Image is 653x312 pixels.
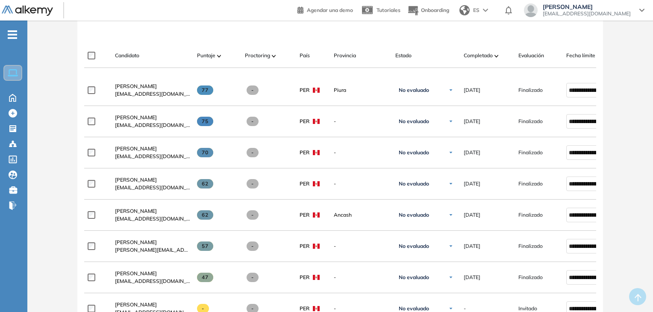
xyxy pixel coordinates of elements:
[464,274,480,281] span: [DATE]
[459,5,470,15] img: world
[115,83,157,89] span: [PERSON_NAME]
[313,150,320,155] img: PER
[399,118,429,125] span: No evaluado
[115,208,157,214] span: [PERSON_NAME]
[115,153,190,160] span: [EMAIL_ADDRESS][DOMAIN_NAME]
[115,270,190,277] a: [PERSON_NAME]
[518,274,543,281] span: Finalizado
[448,150,453,155] img: Ícono de flecha
[464,180,480,188] span: [DATE]
[399,149,429,156] span: No evaluado
[494,55,499,57] img: [missing "en.ARROW_ALT" translation]
[464,149,480,156] span: [DATE]
[313,181,320,186] img: PER
[197,148,214,157] span: 70
[334,118,388,125] span: -
[518,242,543,250] span: Finalizado
[334,180,388,188] span: -
[518,211,543,219] span: Finalizado
[334,52,356,59] span: Provincia
[115,177,157,183] span: [PERSON_NAME]
[300,149,309,156] span: PER
[197,52,215,59] span: Puntaje
[300,242,309,250] span: PER
[247,117,259,126] span: -
[272,55,276,57] img: [missing "en.ARROW_ALT" translation]
[115,239,157,245] span: [PERSON_NAME]
[300,52,310,59] span: País
[518,52,544,59] span: Evaluación
[334,149,388,156] span: -
[464,242,480,250] span: [DATE]
[297,4,353,15] a: Agendar una demo
[313,88,320,93] img: PER
[115,184,190,191] span: [EMAIL_ADDRESS][DOMAIN_NAME]
[8,34,17,35] i: -
[115,82,190,90] a: [PERSON_NAME]
[197,273,214,282] span: 47
[399,180,429,187] span: No evaluado
[115,301,157,308] span: [PERSON_NAME]
[300,211,309,219] span: PER
[399,274,429,281] span: No evaluado
[448,181,453,186] img: Ícono de flecha
[247,179,259,188] span: -
[334,211,388,219] span: Ancash
[115,270,157,277] span: [PERSON_NAME]
[307,7,353,13] span: Agendar una demo
[247,148,259,157] span: -
[115,145,157,152] span: [PERSON_NAME]
[399,305,429,312] span: No evaluado
[448,244,453,249] img: Ícono de flecha
[115,90,190,98] span: [EMAIL_ADDRESS][DOMAIN_NAME]
[313,244,320,249] img: PER
[518,86,543,94] span: Finalizado
[448,119,453,124] img: Ícono de flecha
[407,1,449,20] button: Onboarding
[115,121,190,129] span: [EMAIL_ADDRESS][DOMAIN_NAME]
[334,86,388,94] span: Piura
[115,176,190,184] a: [PERSON_NAME]
[473,6,479,14] span: ES
[197,241,214,251] span: 57
[464,86,480,94] span: [DATE]
[2,6,53,16] img: Logo
[115,277,190,285] span: [EMAIL_ADDRESS][DOMAIN_NAME]
[399,87,429,94] span: No evaluado
[377,7,400,13] span: Tutoriales
[543,10,631,17] span: [EMAIL_ADDRESS][DOMAIN_NAME]
[115,215,190,223] span: [EMAIL_ADDRESS][DOMAIN_NAME]
[334,274,388,281] span: -
[421,7,449,13] span: Onboarding
[115,301,190,309] a: [PERSON_NAME]
[313,275,320,280] img: PER
[115,52,139,59] span: Candidato
[313,212,320,218] img: PER
[464,211,480,219] span: [DATE]
[115,238,190,246] a: [PERSON_NAME]
[448,212,453,218] img: Ícono de flecha
[300,180,309,188] span: PER
[245,52,270,59] span: Proctoring
[448,88,453,93] img: Ícono de flecha
[115,114,157,121] span: [PERSON_NAME]
[247,85,259,95] span: -
[483,9,488,12] img: arrow
[247,241,259,251] span: -
[334,242,388,250] span: -
[300,274,309,281] span: PER
[313,119,320,124] img: PER
[197,85,214,95] span: 77
[247,210,259,220] span: -
[115,246,190,254] span: [PERSON_NAME][EMAIL_ADDRESS][DOMAIN_NAME]
[217,55,221,57] img: [missing "en.ARROW_ALT" translation]
[464,118,480,125] span: [DATE]
[300,118,309,125] span: PER
[399,212,429,218] span: No evaluado
[399,243,429,250] span: No evaluado
[115,114,190,121] a: [PERSON_NAME]
[247,273,259,282] span: -
[197,210,214,220] span: 62
[518,180,543,188] span: Finalizado
[115,207,190,215] a: [PERSON_NAME]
